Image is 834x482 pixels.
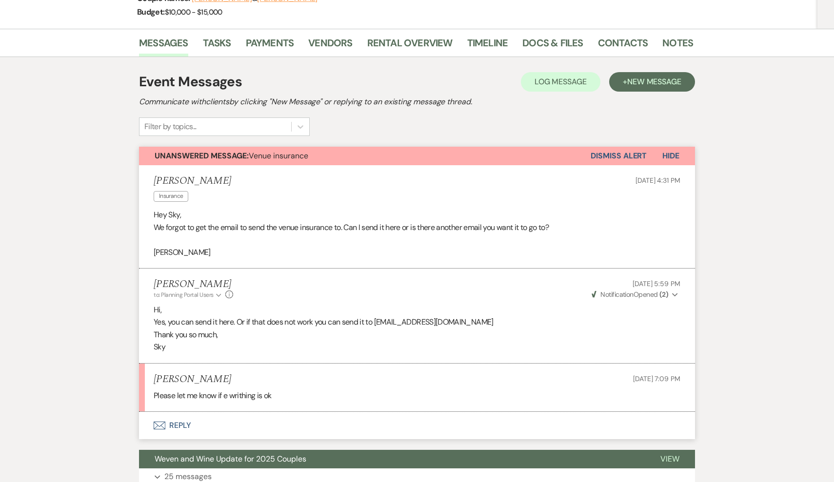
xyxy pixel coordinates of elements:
button: to: Planning Portal Users [154,290,223,299]
h1: Event Messages [139,72,242,92]
a: Docs & Files [522,35,583,57]
strong: ( 2 ) [659,290,668,299]
h5: [PERSON_NAME] [154,373,231,386]
span: [DATE] 7:09 PM [633,374,680,383]
span: Hide [662,151,679,161]
span: Insurance [154,191,188,201]
span: [DATE] 5:59 PM [633,279,680,288]
a: Vendors [308,35,352,57]
button: Reply [139,412,695,439]
a: Notes [662,35,693,57]
p: Thank you so much, [154,328,680,341]
button: View [645,450,695,468]
div: Filter by topics... [144,121,197,133]
a: Messages [139,35,188,57]
span: New Message [627,77,681,87]
p: Sky [154,341,680,353]
button: Dismiss Alert [591,147,647,165]
span: to: Planning Portal Users [154,291,214,299]
button: Unanswered Message:Venue insurance [139,147,591,165]
span: $10,000 - $15,000 [165,7,222,17]
strong: Unanswered Message: [155,151,249,161]
button: Hide [647,147,695,165]
span: Notification [600,290,633,299]
h5: [PERSON_NAME] [154,175,231,187]
button: Log Message [521,72,600,92]
span: Budget: [137,7,165,17]
button: +New Message [609,72,695,92]
h5: [PERSON_NAME] [154,278,233,290]
p: We forgot to get the email to send the venue insurance to. Can I send it here or is there another... [154,221,680,234]
div: Please let me know if e writhing is ok [154,389,680,402]
p: Yes, you can send it here. Or if that does not work you can send it to [EMAIL_ADDRESS][DOMAIN_NAME] [154,316,680,328]
p: Hi, [154,304,680,316]
span: Venue insurance [155,151,308,161]
span: Opened [592,290,668,299]
span: View [660,454,679,464]
span: [DATE] 4:31 PM [635,176,680,185]
span: Log Message [535,77,587,87]
a: Tasks [203,35,231,57]
a: Timeline [467,35,508,57]
h2: Communicate with clients by clicking "New Message" or replying to an existing message thread. [139,96,695,108]
button: Weven and Wine Update for 2025 Couples [139,450,645,468]
a: Payments [246,35,294,57]
button: NotificationOpened (2) [590,289,680,300]
p: Hey Sky, [154,209,680,221]
p: [PERSON_NAME] [154,246,680,259]
a: Contacts [598,35,648,57]
a: Rental Overview [367,35,453,57]
span: Weven and Wine Update for 2025 Couples [155,454,306,464]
